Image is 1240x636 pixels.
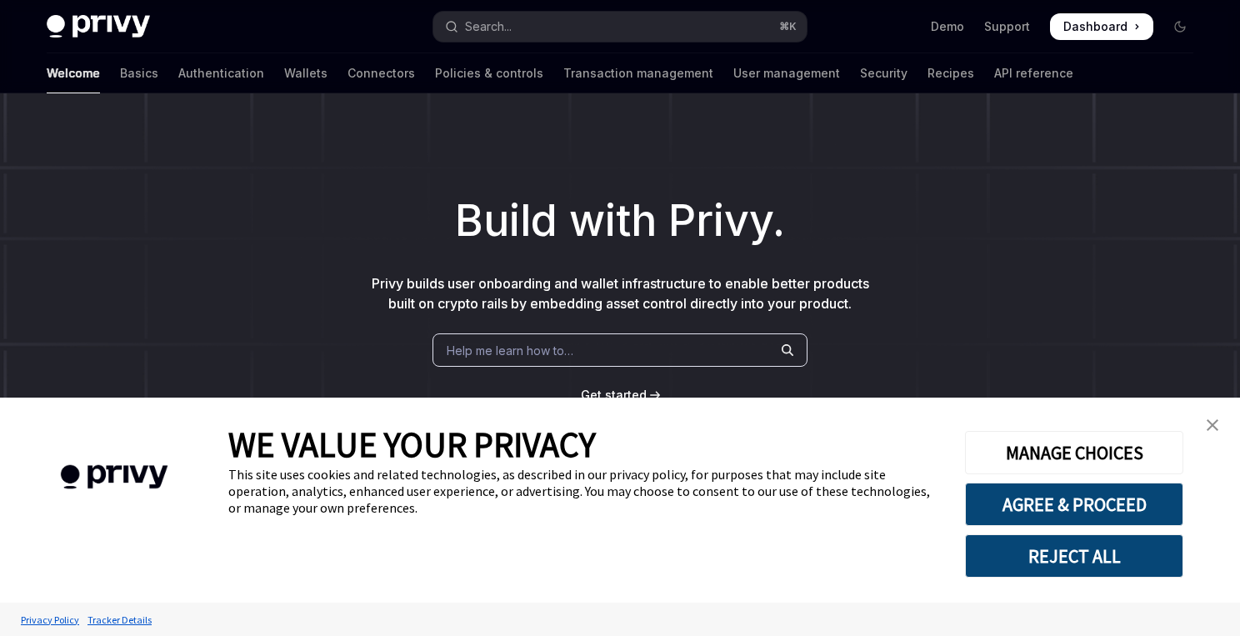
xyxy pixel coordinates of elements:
[927,53,974,93] a: Recipes
[1063,18,1127,35] span: Dashboard
[1050,13,1153,40] a: Dashboard
[1196,408,1229,442] a: close banner
[435,53,543,93] a: Policies & controls
[779,20,797,33] span: ⌘ K
[1167,13,1193,40] button: Toggle dark mode
[284,53,327,93] a: Wallets
[965,534,1183,578] button: REJECT ALL
[563,53,713,93] a: Transaction management
[1207,419,1218,431] img: close banner
[47,15,150,38] img: dark logo
[860,53,907,93] a: Security
[581,387,647,403] a: Get started
[984,18,1030,35] a: Support
[17,605,83,634] a: Privacy Policy
[733,53,840,93] a: User management
[120,53,158,93] a: Basics
[83,605,156,634] a: Tracker Details
[228,423,596,466] span: WE VALUE YOUR PRIVACY
[965,483,1183,526] button: AGREE & PROCEED
[47,53,100,93] a: Welcome
[347,53,415,93] a: Connectors
[433,12,807,42] button: Open search
[581,388,647,402] span: Get started
[372,275,869,312] span: Privy builds user onboarding and wallet infrastructure to enable better products built on crypto ...
[994,53,1073,93] a: API reference
[965,431,1183,474] button: MANAGE CHOICES
[178,53,264,93] a: Authentication
[931,18,964,35] a: Demo
[228,466,940,516] div: This site uses cookies and related technologies, as described in our privacy policy, for purposes...
[27,188,1213,253] h1: Build with Privy.
[465,17,512,37] div: Search...
[25,441,203,513] img: company logo
[447,342,573,359] span: Help me learn how to…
